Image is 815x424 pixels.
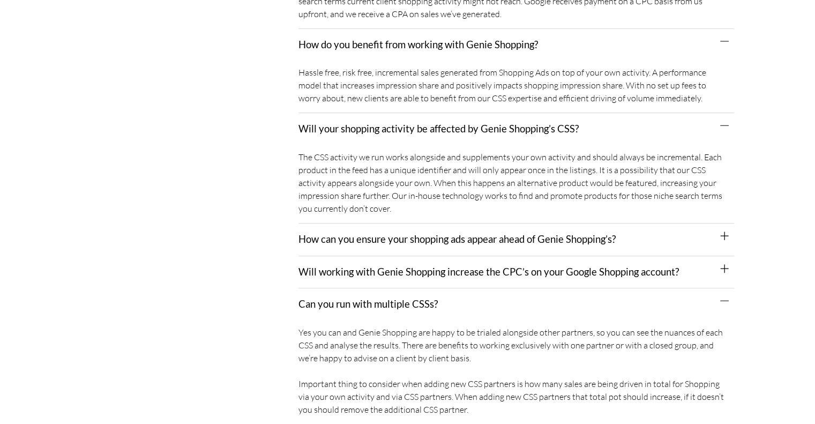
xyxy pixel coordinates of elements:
[298,288,734,321] div: Can you run with multiple CSSs?
[298,39,538,50] a: How do you benefit from working with Genie Shopping?
[298,123,579,135] a: Will your shopping activity be affected by Genie Shopping’s CSS?
[298,145,734,224] div: Will your shopping activity be affected by Genie Shopping’s CSS?
[298,61,734,113] div: How do you benefit from working with Genie Shopping?
[298,256,734,289] div: Will working with Genie Shopping increase the CPC’s on your Google Shopping account?
[298,298,438,310] a: Can you run with multiple CSSs?
[298,266,679,278] a: Will working with Genie Shopping increase the CPC’s on your Google Shopping account?
[298,29,734,61] div: How do you benefit from working with Genie Shopping?
[298,113,734,145] div: Will your shopping activity be affected by Genie Shopping’s CSS?
[298,224,734,256] div: How can you ensure your shopping ads appear ahead of Genie Shopping’s?
[298,233,616,245] a: How can you ensure your shopping ads appear ahead of Genie Shopping’s?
